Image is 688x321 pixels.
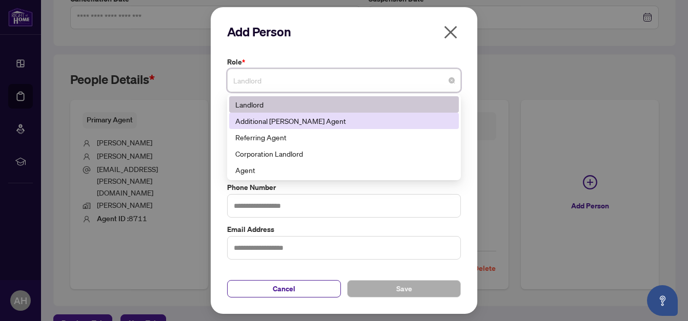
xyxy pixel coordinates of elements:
div: Referring Agent [235,132,453,143]
label: Role [227,56,461,68]
h2: Add Person [227,24,461,40]
div: Additional [PERSON_NAME] Agent [235,115,453,126]
label: Email Address [227,224,461,235]
div: Corporation Landlord [229,145,459,162]
label: Phone Number [227,182,461,193]
div: Additional RAHR Agent [229,113,459,129]
div: Agent [229,162,459,178]
span: close [442,24,459,40]
div: Landlord [235,99,453,110]
span: Cancel [273,281,295,297]
div: Corporation Landlord [235,148,453,159]
button: Open asap [647,285,678,316]
span: Landlord [233,71,455,90]
button: Save [347,280,461,297]
div: Agent [235,164,453,176]
button: Cancel [227,280,341,297]
div: Referring Agent [229,129,459,145]
div: Landlord [229,96,459,113]
span: close-circle [449,77,455,83]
